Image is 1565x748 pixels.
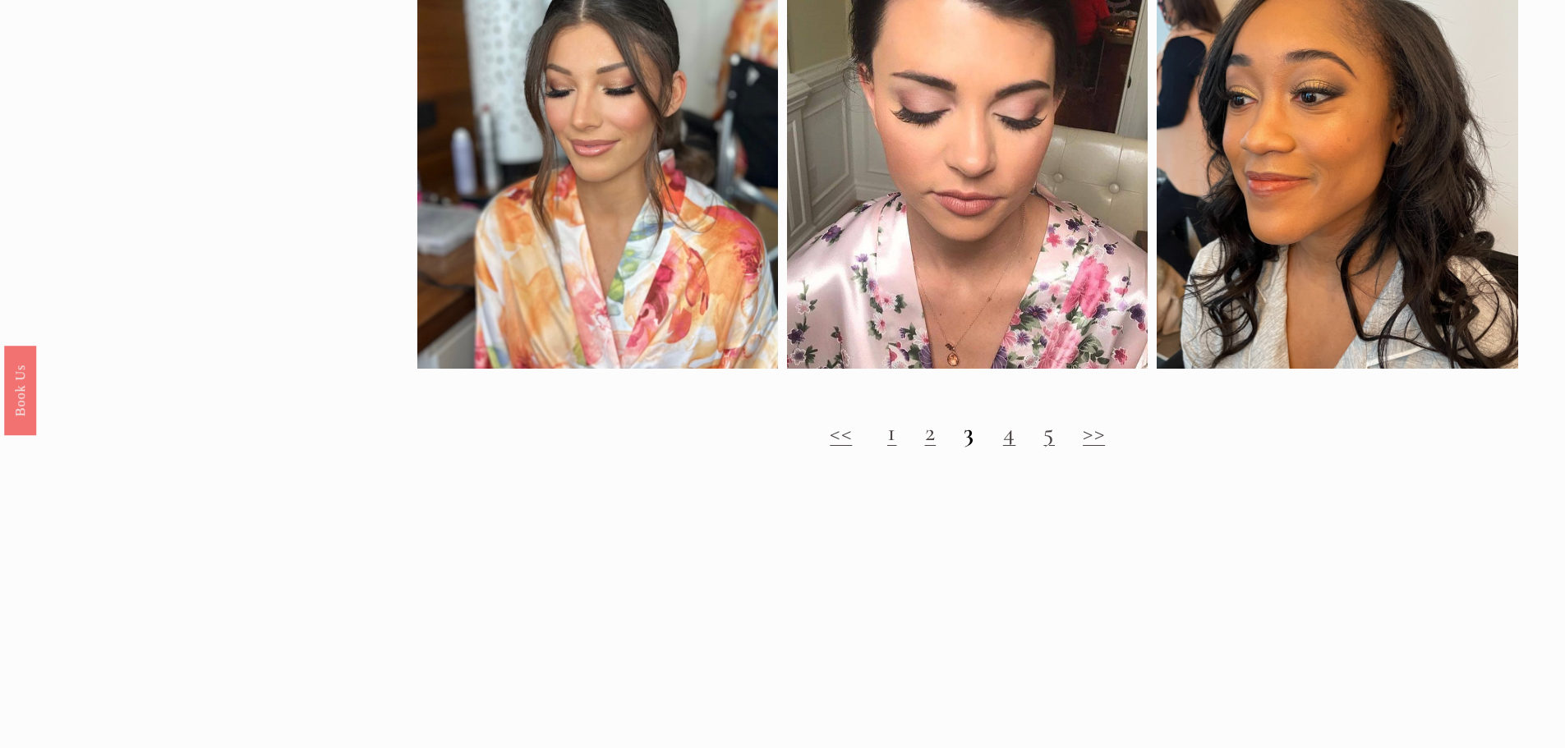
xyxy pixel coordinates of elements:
[964,417,975,447] strong: 3
[1083,417,1105,447] a: >>
[4,345,36,434] a: Book Us
[1003,417,1016,447] a: 4
[925,417,937,447] a: 2
[887,417,897,447] a: 1
[830,417,852,447] a: <<
[1043,417,1055,447] a: 5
